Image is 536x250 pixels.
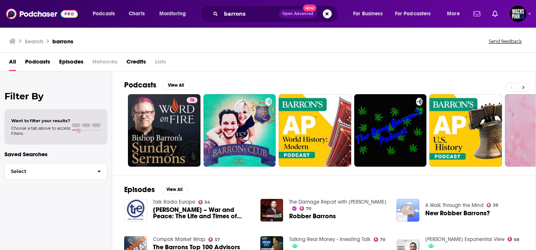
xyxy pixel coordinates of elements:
[300,206,312,211] a: 70
[425,236,505,243] a: Azeem Azhar's Exponential View
[4,91,107,102] h2: Filter By
[306,207,311,210] span: 70
[5,169,91,174] span: Select
[88,8,125,20] button: open menu
[493,204,498,207] span: 39
[208,5,345,22] div: Search podcasts, credits, & more...
[208,237,220,242] a: 57
[153,199,195,205] a: Talk Radio Europe
[92,56,117,71] span: Networks
[221,8,279,20] input: Search podcasts, credits, & more...
[395,9,431,19] span: For Podcasters
[390,8,442,20] button: open menu
[425,202,484,209] a: A Walk Through the Mind
[510,6,526,22] span: Logged in as WachsmanNY
[289,236,371,243] a: Talking Real Money - Investing Talk
[510,6,526,22] img: User Profile
[11,126,70,136] span: Choose a tab above to access filters.
[52,38,73,45] h3: barrons
[153,207,251,219] span: [PERSON_NAME] – War and Peace: The Life and Times of General [PERSON_NAME]…with TRE's [PERSON_NAME]
[124,199,147,222] img: Richard Barrons – War and Peace: The Life and Times of General Sir Richard Barrons…with TRE's Gil...
[162,81,189,90] button: View All
[353,9,383,19] span: For Business
[508,237,520,241] a: 68
[154,8,196,20] button: open menu
[93,9,115,19] span: Podcasts
[25,56,50,71] a: Podcasts
[11,118,70,123] span: Want to filter your results?
[374,237,386,242] a: 70
[396,199,419,222] img: New Robber Barrons?
[126,56,146,71] a: Credits
[289,213,336,219] a: Robber Barrons
[471,7,483,20] a: Show notifications dropdown
[198,200,211,204] a: 54
[155,56,166,71] span: Lists
[205,201,210,204] span: 54
[215,238,220,241] span: 57
[303,4,316,12] span: New
[260,199,283,222] img: Robber Barrons
[25,38,43,45] h3: Search
[489,7,501,20] a: Show notifications dropdown
[153,207,251,219] a: Richard Barrons – War and Peace: The Life and Times of General Sir Richard Barrons…with TRE's Gil...
[153,236,205,243] a: Compak Market Wrap
[4,151,107,158] p: Saved Searches
[124,8,149,20] a: Charts
[289,199,386,205] a: The Damage Report with John Iadarola
[6,7,78,21] img: Podchaser - Follow, Share and Rate Podcasts
[447,9,460,19] span: More
[128,94,200,167] a: 76
[124,80,189,90] a: PodcastsView All
[187,97,197,103] a: 76
[190,97,195,104] span: 76
[59,56,83,71] a: Episodes
[279,9,317,18] button: Open AdvancedNew
[161,185,188,194] button: View All
[282,12,313,16] span: Open Advanced
[510,6,526,22] button: Show profile menu
[124,80,156,90] h2: Podcasts
[159,9,186,19] span: Monitoring
[124,185,155,194] h2: Episodes
[514,238,519,241] span: 68
[487,203,499,207] a: 39
[442,8,469,20] button: open menu
[487,38,524,44] button: Send feedback
[380,238,385,241] span: 70
[129,9,145,19] span: Charts
[9,56,16,71] a: All
[348,8,392,20] button: open menu
[124,185,188,194] a: EpisodesView All
[425,210,490,216] a: New Robber Barrons?
[4,163,107,180] button: Select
